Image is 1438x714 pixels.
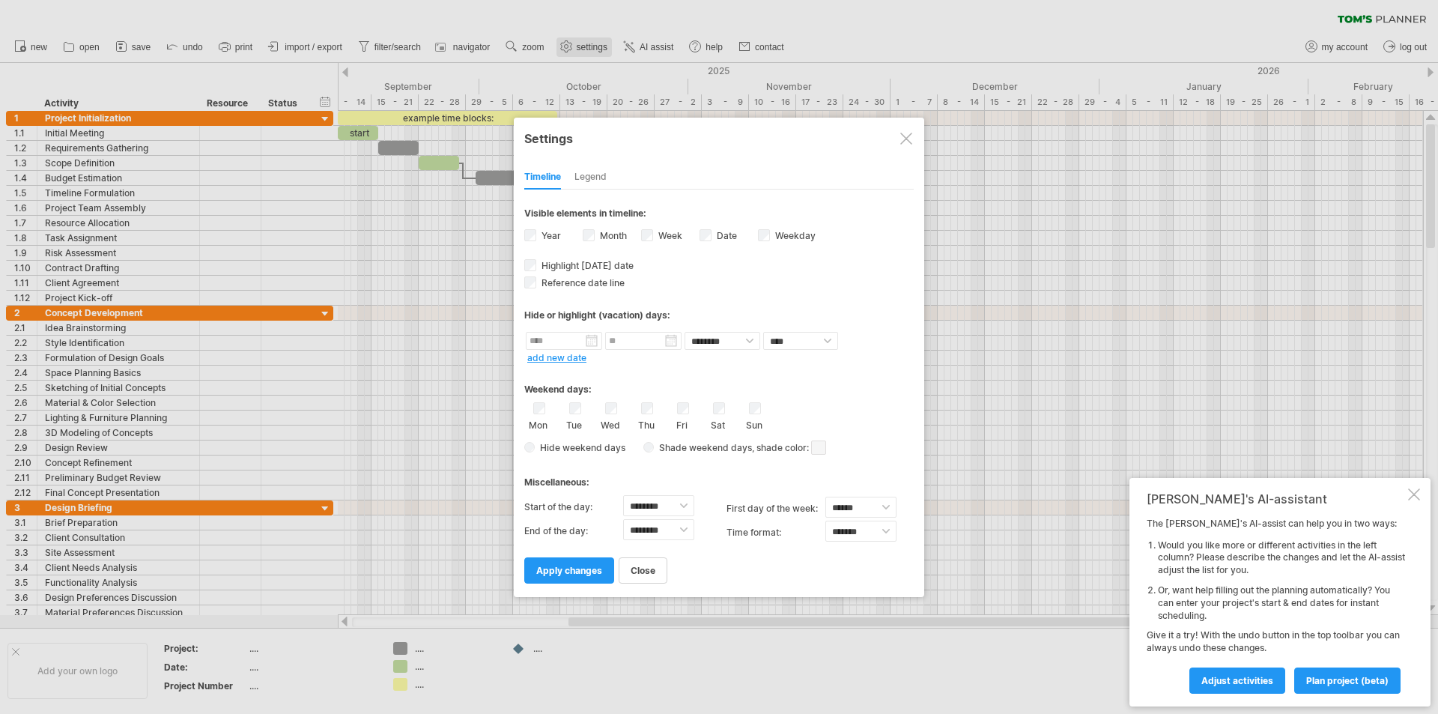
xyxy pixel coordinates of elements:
[1158,584,1405,622] li: Or, want help filling out the planning automatically? You can enter your project's start & end da...
[524,309,914,321] div: Hide or highlight (vacation) days:
[565,417,583,431] label: Tue
[1189,668,1285,694] a: Adjust activities
[574,166,607,190] div: Legend
[752,439,826,457] span: , shade color:
[631,565,655,576] span: close
[524,166,561,190] div: Timeline
[637,417,655,431] label: Thu
[527,352,586,363] a: add new date
[1147,518,1405,693] div: The [PERSON_NAME]'s AI-assist can help you in two ways: Give it a try! With the undo button in th...
[1201,675,1273,686] span: Adjust activities
[536,565,602,576] span: apply changes
[524,557,614,584] a: apply changes
[726,497,825,521] label: first day of the week:
[539,230,561,241] label: Year
[655,230,682,241] label: Week
[601,417,619,431] label: Wed
[714,230,737,241] label: Date
[539,260,634,271] span: Highlight [DATE] date
[744,417,763,431] label: Sun
[529,417,547,431] label: Mon
[1306,675,1389,686] span: plan project (beta)
[524,495,623,519] label: Start of the day:
[524,519,623,543] label: End of the day:
[673,417,691,431] label: Fri
[1158,539,1405,577] li: Would you like more or different activities in the left column? Please describe the changes and l...
[654,442,752,453] span: Shade weekend days
[539,277,625,288] span: Reference date line
[772,230,816,241] label: Weekday
[524,124,914,151] div: Settings
[597,230,627,241] label: Month
[709,417,727,431] label: Sat
[524,462,914,491] div: Miscellaneous:
[1147,491,1405,506] div: [PERSON_NAME]'s AI-assistant
[524,208,914,223] div: Visible elements in timeline:
[1294,668,1401,694] a: plan project (beta)
[619,557,667,584] a: close
[726,521,825,545] label: Time format:
[524,369,914,399] div: Weekend days:
[535,442,625,453] span: Hide weekend days
[811,441,826,455] span: click here to change the shade color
